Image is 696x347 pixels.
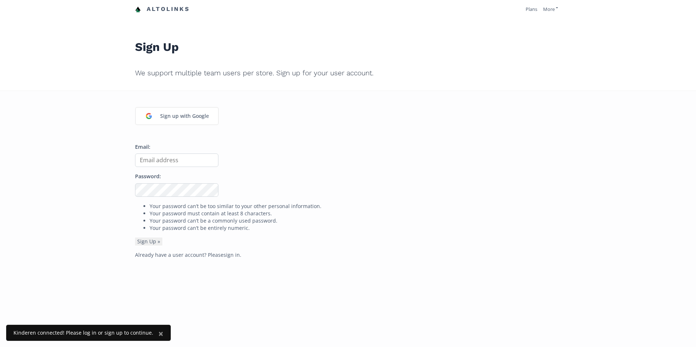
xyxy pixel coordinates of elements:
[135,173,161,180] label: Password:
[135,153,218,167] input: Email address
[150,224,561,232] li: Your password can’t be entirely numeric.
[543,6,558,12] a: More
[13,329,153,336] div: Kinderen connected! Please log in or sign up to continue.
[665,318,689,340] iframe: chat widget
[135,7,141,12] img: favicon-32x32.png
[151,325,171,342] button: Close
[135,107,219,125] a: Sign up with Google
[135,64,561,82] h2: We support multiple team users per store. Sign up for your user account.
[157,108,213,124] div: Sign up with Google
[135,143,150,151] label: Email:
[135,238,162,246] button: Sign Up »
[135,24,561,58] h1: Sign Up
[150,203,561,210] li: Your password can’t be too similar to your other personal information.
[224,251,240,258] a: sign in
[135,3,190,15] a: Altolinks
[158,327,163,339] span: ×
[150,217,561,224] li: Your password can’t be a commonly used password.
[150,210,561,217] li: Your password must contain at least 8 characters.
[141,108,157,124] img: google_login_logo_184.png
[526,6,537,12] a: Plans
[135,251,561,259] p: Already have a user account? Please .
